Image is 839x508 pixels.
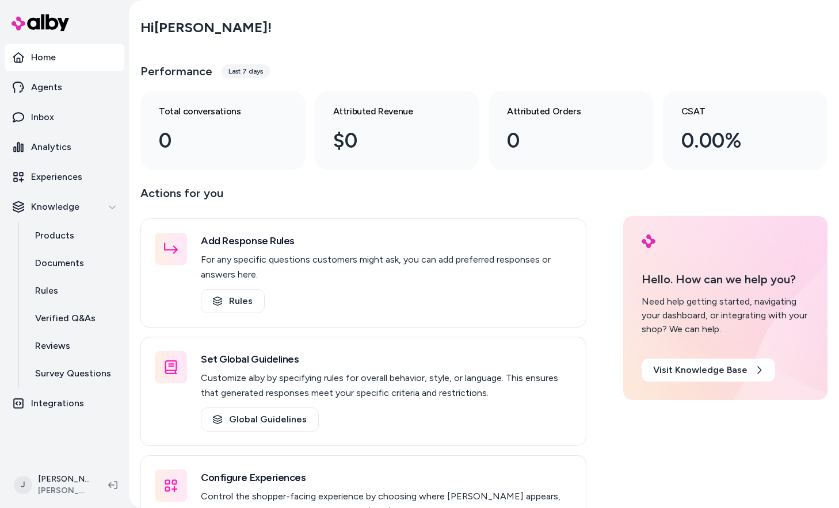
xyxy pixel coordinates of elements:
[140,184,586,211] p: Actions for you
[7,467,99,503] button: J[PERSON_NAME][PERSON_NAME]
[159,125,269,156] div: 0
[333,105,443,118] h3: Attributed Revenue
[681,125,791,156] div: 0.00%
[31,80,62,94] p: Agents
[35,256,84,270] p: Documents
[5,133,124,161] a: Analytics
[681,105,791,118] h3: CSAT
[38,474,90,485] p: [PERSON_NAME]
[642,234,655,248] img: alby Logo
[663,91,828,170] a: CSAT 0.00%
[35,284,58,298] p: Rules
[5,103,124,131] a: Inbox
[315,91,480,170] a: Attributed Revenue $0
[31,51,56,64] p: Home
[5,163,124,191] a: Experiences
[24,222,124,249] a: Products
[5,390,124,417] a: Integrations
[642,359,775,382] a: Visit Knowledge Base
[140,19,272,36] h2: Hi [PERSON_NAME] !
[35,339,70,353] p: Reviews
[24,277,124,305] a: Rules
[642,295,809,336] div: Need help getting started, navigating your dashboard, or integrating with your shop? We can help.
[14,476,32,494] span: J
[31,397,84,410] p: Integrations
[5,44,124,71] a: Home
[642,271,809,288] p: Hello. How can we help you?
[201,407,319,432] a: Global Guidelines
[24,249,124,277] a: Documents
[35,311,96,325] p: Verified Q&As
[201,289,265,313] a: Rules
[140,91,306,170] a: Total conversations 0
[333,125,443,156] div: $0
[201,371,572,401] p: Customize alby by specifying rules for overall behavior, style, or language. This ensures that ge...
[12,14,69,31] img: alby Logo
[507,105,617,118] h3: Attributed Orders
[5,74,124,101] a: Agents
[201,252,572,282] p: For any specific questions customers might ask, you can add preferred responses or answers here.
[31,110,54,124] p: Inbox
[507,125,617,156] div: 0
[159,105,269,118] h3: Total conversations
[201,469,572,486] h3: Configure Experiences
[38,485,90,497] span: [PERSON_NAME]
[489,91,654,170] a: Attributed Orders 0
[35,367,111,380] p: Survey Questions
[35,229,74,243] p: Products
[24,332,124,360] a: Reviews
[222,64,270,78] div: Last 7 days
[24,305,124,332] a: Verified Q&As
[5,193,124,221] button: Knowledge
[31,200,79,214] p: Knowledge
[24,360,124,387] a: Survey Questions
[140,63,212,79] h3: Performance
[31,140,71,154] p: Analytics
[31,170,82,184] p: Experiences
[201,351,572,367] h3: Set Global Guidelines
[201,233,572,249] h3: Add Response Rules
